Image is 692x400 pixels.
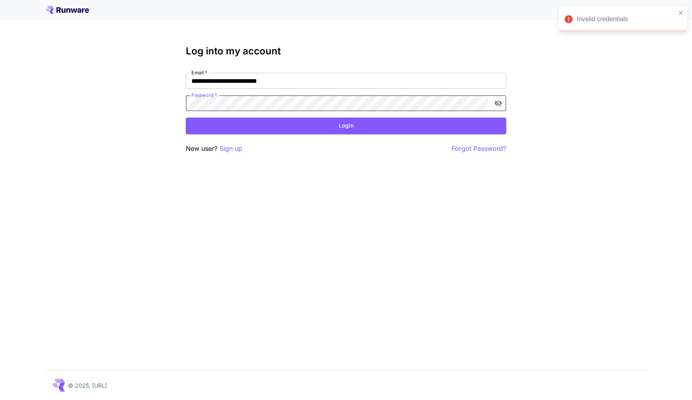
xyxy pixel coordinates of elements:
[452,144,506,154] button: Forgot Password?
[577,14,676,24] div: Invalid credentials
[186,46,506,57] h3: Log into my account
[678,10,684,16] button: close
[191,69,207,76] label: Email
[186,144,242,154] p: New user?
[186,118,506,134] button: Login
[68,381,107,390] p: © 2025, [URL]
[191,92,217,98] label: Password
[491,96,505,110] button: toggle password visibility
[219,144,242,154] button: Sign up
